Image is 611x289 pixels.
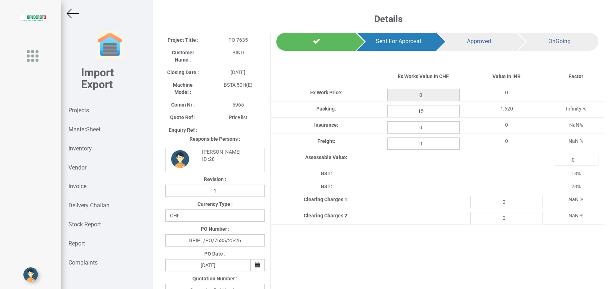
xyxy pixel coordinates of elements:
[492,73,521,80] label: Value In INR
[317,137,335,145] label: Freight:
[165,49,200,63] label: Customer Name :
[376,38,421,45] span: Sent For Approval
[165,81,200,96] label: Machine Model :
[398,73,449,80] label: Ex Works Value In CHF
[228,37,248,43] span: PO 7635
[197,148,259,163] div: [PERSON_NAME] ID :
[168,36,199,44] label: Project Title :
[204,176,226,183] label: Revision :
[568,138,583,144] span: NaN %
[81,66,114,91] b: Import Export
[209,156,215,162] strong: 28
[232,50,244,55] span: BIND
[224,82,253,88] span: BSTA 50H(E)
[68,107,89,114] strong: Projects
[165,234,265,247] input: PO Number
[68,183,86,190] strong: Invoice
[169,126,197,134] label: Enquiry Ref :
[231,69,245,75] span: [DATE]
[170,114,196,121] label: Quote Ref :
[568,197,583,202] span: NaN %
[321,170,332,177] label: GST:
[204,250,226,257] label: PO Date :
[304,196,349,203] label: Clearing Charges 1:
[171,150,189,168] img: DP
[316,105,336,112] label: Packing:
[68,202,110,209] strong: Delivery Challan
[68,240,85,247] strong: Report
[568,213,583,218] span: NaN %
[305,154,347,161] label: Assessable Value:
[505,138,508,144] span: 0
[304,212,349,219] label: Clearing Charges 2:
[571,184,581,189] span: 28%
[568,73,583,80] label: Factor
[569,122,583,128] span: NaN%
[500,106,513,112] span: 1,620
[571,171,581,176] span: 18%
[68,221,101,228] strong: Stock Report
[229,114,247,120] span: Price list
[171,101,195,108] label: Comm Nr :
[232,102,244,108] span: 5965
[167,69,199,76] label: Closing Date :
[505,122,508,128] span: 0
[68,126,101,133] strong: MasterSheet
[95,31,124,59] img: garage-closed.png
[165,185,265,197] input: Revision
[374,14,403,24] b: Details
[566,106,586,112] span: Infinity %
[201,225,229,232] label: PO Number :
[321,183,332,190] label: GST:
[467,38,491,45] span: Approved
[68,164,86,171] strong: Vendor
[68,145,92,152] strong: Inventory
[197,200,233,208] label: Currency Type :
[192,275,237,282] label: Quotation Number :
[189,135,240,143] label: Responsible Persons :
[505,90,508,95] span: 0
[310,89,343,96] label: Ex Work Price:
[314,121,338,128] label: Insurance:
[68,259,98,266] strong: Complaints
[548,38,571,45] span: OnGoing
